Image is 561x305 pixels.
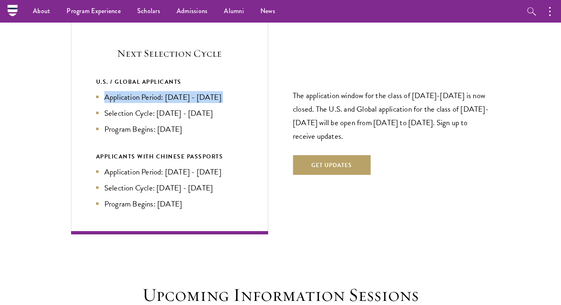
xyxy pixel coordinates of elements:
div: APPLICANTS WITH CHINESE PASSPORTS [96,151,243,162]
li: Program Begins: [DATE] [96,198,243,210]
li: Application Period: [DATE] - [DATE] [96,166,243,178]
button: Get Updates [293,155,370,175]
li: Application Period: [DATE] - [DATE] [96,91,243,103]
li: Selection Cycle: [DATE] - [DATE] [96,107,243,119]
li: Program Begins: [DATE] [96,123,243,135]
p: The application window for the class of [DATE]-[DATE] is now closed. The U.S. and Global applicat... [293,89,490,143]
h5: Next Selection Cycle [96,46,243,60]
li: Selection Cycle: [DATE] - [DATE] [96,182,243,194]
div: U.S. / GLOBAL APPLICANTS [96,77,243,87]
